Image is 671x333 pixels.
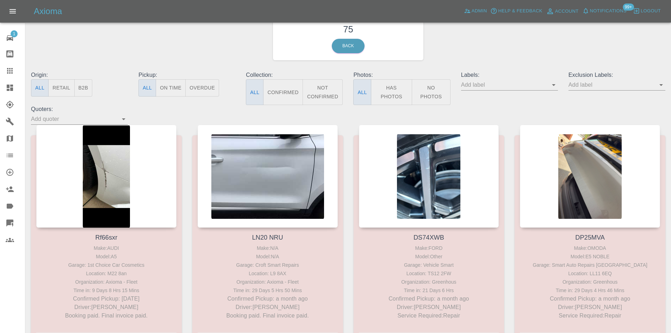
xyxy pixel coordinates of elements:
div: Model: N/A [199,252,336,261]
p: Driver: [PERSON_NAME] [199,303,336,312]
button: All [31,79,49,97]
div: Organization: Axioma - Fleet [199,278,336,286]
button: Overdue [185,79,219,97]
p: Driver: [PERSON_NAME] [522,303,658,312]
p: Labels: [461,71,558,79]
div: Organization: Greenhous [361,278,497,286]
p: Confirmed Pickup: a month ago [522,295,658,303]
button: Logout [631,6,663,17]
p: Confirmed Pickup: [DATE] [38,295,175,303]
div: Time in: 29 Days 4 Hrs 46 Mins [522,286,658,295]
div: Model: Other [361,252,497,261]
input: Add label [569,79,655,90]
button: Retail [48,79,74,97]
div: Make: OMODA [522,244,658,252]
button: Open [119,114,129,124]
button: Not Confirmed [303,79,343,105]
span: Help & Feedback [498,7,542,15]
div: Garage: Smart Auto Repairs [GEOGRAPHIC_DATA] [522,261,658,269]
h5: Axioma [34,6,62,17]
input: Add quoter [31,113,117,124]
span: 1 [11,30,18,37]
div: Location: LL11 6EQ [522,269,658,278]
button: No Photos [412,79,451,105]
div: Model: A5 [38,252,175,261]
a: Admin [462,6,489,17]
div: Time in: 21 Days 6 Hrs [361,286,497,295]
span: Notifications [590,7,627,15]
div: Make: N/A [199,244,336,252]
p: Confirmed Pickup: a month ago [361,295,497,303]
div: Make: AUDI [38,244,175,252]
div: Location: M22 8an [38,269,175,278]
div: Garage: 1st Choice Car Cosmetics [38,261,175,269]
div: Organization: Axioma - Fleet [38,278,175,286]
a: Rf66sxr [95,234,118,241]
button: Open [656,80,666,90]
button: Open drawer [4,3,21,20]
button: All [246,79,263,105]
a: Back [332,39,365,53]
div: Organization: Greenhous [522,278,658,286]
button: Confirmed [263,79,303,105]
p: Driver: [PERSON_NAME] [361,303,497,312]
p: Pickup: [138,71,235,79]
span: Logout [641,7,661,15]
p: Confirmed Pickup: a month ago [199,295,336,303]
div: Garage: Croft Smart Repairs [199,261,336,269]
div: Time in: 29 Days 5 Hrs 50 Mins [199,286,336,295]
span: Admin [472,7,487,15]
button: Open [549,80,559,90]
a: LN20 NRU [252,234,283,241]
p: Origin: [31,71,128,79]
p: Service Required: Repair [361,312,497,320]
div: Time in: 9 Days 8 Hrs 15 Mins [38,286,175,295]
button: Notifications [580,6,628,17]
p: Booking paid. Final invoice paid. [199,312,336,320]
p: Quoters: [31,105,128,113]
button: Help & Feedback [489,6,544,17]
a: Account [544,6,580,17]
a: DS74XWB [414,234,444,241]
div: Location: TS12 2FW [361,269,497,278]
button: On Time [156,79,186,97]
p: Service Required: Repair [522,312,658,320]
div: Model: E5 NOBLE [522,252,658,261]
div: Make: FORD [361,244,497,252]
button: All [353,79,371,105]
p: Collection: [246,71,343,79]
p: Driver: [PERSON_NAME] [38,303,175,312]
span: Account [555,7,579,16]
h3: 75 [278,23,418,36]
p: Photos: [353,71,450,79]
a: DP25MVA [575,234,605,241]
p: Booking paid. Final invoice paid. [38,312,175,320]
div: Location: L9 8AX [199,269,336,278]
input: Add label [461,79,547,90]
span: 99+ [623,4,634,11]
button: All [138,79,156,97]
div: Garage: Vehicle Smart [361,261,497,269]
p: Exclusion Labels: [569,71,665,79]
button: B2B [74,79,93,97]
button: Has Photos [371,79,412,105]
